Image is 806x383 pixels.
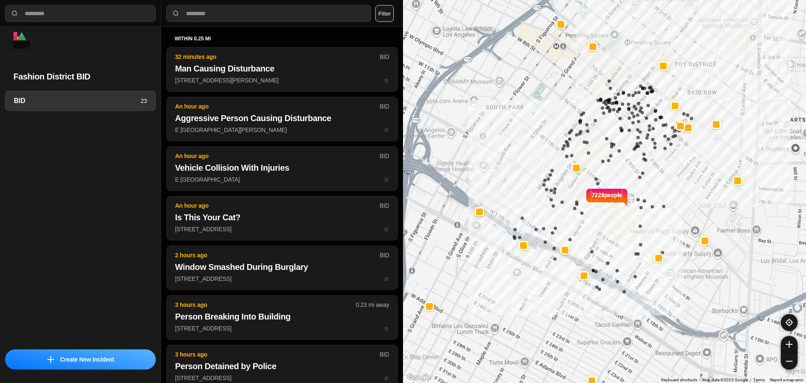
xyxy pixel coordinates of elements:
[379,350,389,359] p: BID
[166,126,398,133] a: An hour agoBIDAggressive Person Causing DisturbanceE [GEOGRAPHIC_DATA][PERSON_NAME]star
[379,53,389,61] p: BID
[175,162,389,174] h2: Vehicle Collision With Injuries
[166,275,398,282] a: 2 hours agoBIDWindow Smashed During Burglary[STREET_ADDRESS]star
[356,301,389,309] p: 0.23 mi away
[781,353,798,370] button: zoom-out
[166,47,398,92] button: 32 minutes agoBIDMan Causing Disturbance[STREET_ADDRESS][PERSON_NAME]star
[166,295,398,340] button: 3 hours ago0.23 mi awayPerson Breaking Into Building[STREET_ADDRESS]star
[10,9,19,18] img: search
[141,97,147,105] p: 23
[175,126,389,134] p: E [GEOGRAPHIC_DATA][PERSON_NAME]
[166,196,398,240] button: An hour agoBIDIs This Your Cat?[STREET_ADDRESS]star
[585,188,591,206] img: notch
[166,97,398,141] button: An hour agoBIDAggressive Person Causing DisturbanceE [GEOGRAPHIC_DATA][PERSON_NAME]star
[785,319,793,326] img: recenter
[175,301,356,309] p: 3 hours ago
[175,175,389,184] p: E [GEOGRAPHIC_DATA]
[781,314,798,331] button: recenter
[405,372,433,383] img: Google
[591,191,623,209] p: 7228 people
[661,377,697,383] button: Keyboard shortcuts
[175,201,379,210] p: An hour ago
[175,63,389,74] h2: Man Causing Disturbance
[166,246,398,290] button: 2 hours agoBIDWindow Smashed During Burglary[STREET_ADDRESS]star
[384,77,389,84] span: star
[375,5,394,22] button: Filter
[175,76,389,85] p: [STREET_ADDRESS][PERSON_NAME]
[60,355,114,364] p: Create New Incident
[166,374,398,381] a: 3 hours agoBIDPerson Detained by Police[STREET_ADDRESS]star
[172,9,180,18] img: search
[175,324,389,333] p: [STREET_ADDRESS]
[175,225,389,233] p: [STREET_ADDRESS]
[384,325,389,332] span: star
[13,32,30,48] img: logo
[379,201,389,210] p: BID
[786,341,793,348] img: zoom-in
[175,112,389,124] h2: Aggressive Person Causing Disturbance
[384,176,389,183] span: star
[384,226,389,232] span: star
[781,336,798,353] button: zoom-in
[175,152,379,160] p: An hour ago
[175,311,389,322] h2: Person Breaking Into Building
[702,378,748,382] span: Map data ©2025 Google
[770,378,803,382] a: Report a map error
[384,375,389,381] span: star
[47,356,54,363] img: icon
[622,188,628,206] img: notch
[175,350,379,359] p: 3 hours ago
[786,358,793,365] img: zoom-out
[175,211,389,223] h2: Is This Your Cat?
[175,102,379,111] p: An hour ago
[405,372,433,383] a: Open this area in Google Maps (opens a new window)
[14,96,141,106] h3: BID
[166,225,398,232] a: An hour agoBIDIs This Your Cat?[STREET_ADDRESS]star
[166,176,398,183] a: An hour agoBIDVehicle Collision With InjuriesE [GEOGRAPHIC_DATA]star
[175,251,379,259] p: 2 hours ago
[175,275,389,283] p: [STREET_ADDRESS]
[166,77,398,84] a: 32 minutes agoBIDMan Causing Disturbance[STREET_ADDRESS][PERSON_NAME]star
[384,275,389,282] span: star
[5,349,156,370] button: iconCreate New Incident
[13,71,147,82] h2: Fashion District BID
[175,360,389,372] h2: Person Detained by Police
[166,325,398,332] a: 3 hours ago0.23 mi awayPerson Breaking Into Building[STREET_ADDRESS]star
[175,374,389,382] p: [STREET_ADDRESS]
[379,152,389,160] p: BID
[5,91,156,111] a: BID23
[166,146,398,191] button: An hour agoBIDVehicle Collision With InjuriesE [GEOGRAPHIC_DATA]star
[753,378,765,382] a: Terms (opens in new tab)
[384,127,389,133] span: star
[175,53,379,61] p: 32 minutes ago
[379,251,389,259] p: BID
[175,261,389,273] h2: Window Smashed During Burglary
[379,102,389,111] p: BID
[175,35,390,42] h5: within 0.25 mi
